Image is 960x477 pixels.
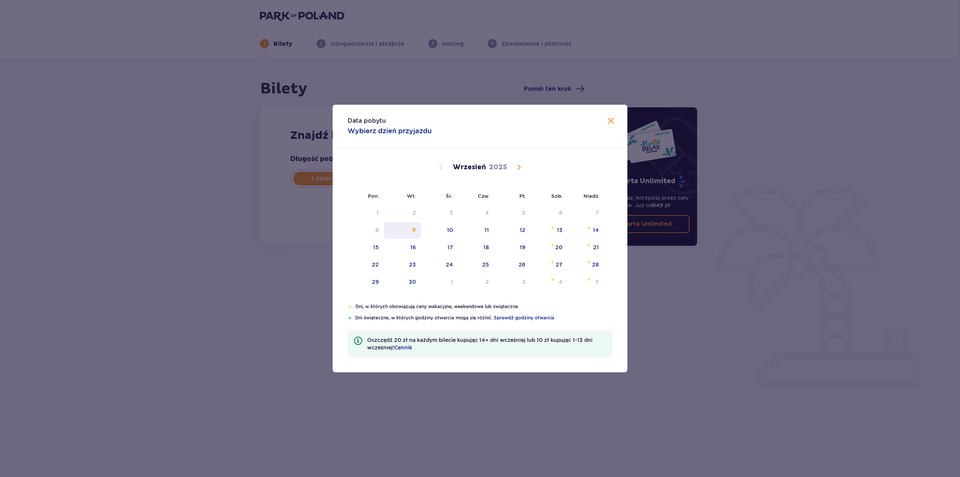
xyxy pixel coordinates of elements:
td: niedziela, 21 września 2025 [568,239,604,256]
td: czwartek, 18 września 2025 [458,239,495,256]
div: 10 [447,226,453,234]
td: piątek, 19 września 2025 [494,239,531,256]
div: 1 [376,209,379,217]
p: 2025 [489,163,507,172]
div: 8 [375,226,379,234]
div: 3 [450,209,453,217]
div: 4 [485,209,489,217]
td: Not available. poniedziałek, 8 września 2025 [348,222,384,239]
div: 11 [484,226,489,234]
p: Wybierz dzień przyjazdu [348,126,432,135]
small: Wt. [407,193,416,199]
td: Not available. poniedziałek, 1 września 2025 [348,205,384,221]
p: Wrzesień [453,163,486,172]
div: Calendar [333,148,627,303]
td: wtorek, 16 września 2025 [384,239,421,256]
small: Czw. [478,193,489,199]
td: środa, 10 września 2025 [421,222,458,239]
td: Not available. wtorek, 2 września 2025 [384,205,421,221]
small: Sob. [551,193,563,199]
td: sobota, 20 września 2025 [531,239,568,256]
small: Pt. [519,193,526,199]
td: poniedziałek, 15 września 2025 [348,239,384,256]
div: 12 [520,226,525,234]
small: Śr. [446,193,453,199]
td: niedziela, 14 września 2025 [568,222,604,239]
td: Not available. środa, 3 września 2025 [421,205,458,221]
div: 5 [522,209,525,217]
td: wtorek, 9 września 2025 [384,222,421,239]
td: sobota, 13 września 2025 [531,222,568,239]
td: Not available. czwartek, 4 września 2025 [458,205,495,221]
td: Not available. piątek, 5 września 2025 [494,205,531,221]
td: Not available. sobota, 6 września 2025 [531,205,568,221]
div: 9 [412,226,416,234]
div: 2 [412,209,416,217]
div: 13 [557,226,562,234]
p: Data pobytu [348,117,386,125]
td: środa, 17 września 2025 [421,239,458,256]
small: Niedz. [583,193,600,199]
td: piątek, 12 września 2025 [494,222,531,239]
div: 6 [559,209,562,217]
small: Pon. [368,193,379,199]
td: czwartek, 11 września 2025 [458,222,495,239]
td: Not available. niedziela, 7 września 2025 [568,205,604,221]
